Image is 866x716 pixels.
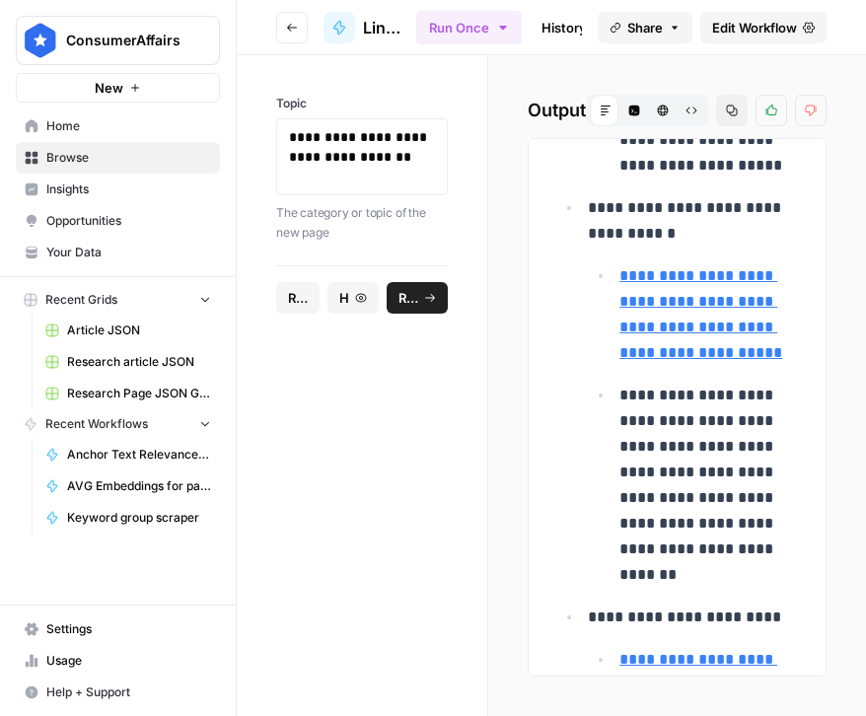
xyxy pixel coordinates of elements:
span: Home [46,117,211,135]
span: Research Page JSON Generator ([PERSON_NAME]) [67,385,211,402]
a: Browse [16,142,220,174]
a: Opportunities [16,205,220,237]
button: Recent Grids [16,285,220,315]
span: Share [627,18,663,37]
span: History [339,288,349,308]
span: Research article JSON [67,353,211,371]
button: Share [598,12,692,43]
button: Workspace: ConsumerAffairs [16,16,220,65]
a: Insights [16,174,220,205]
span: Anchor Text Relevance Checker [67,446,211,464]
span: Recent Grids [45,291,117,309]
a: Keyword group scraper [36,502,220,534]
a: Your Data [16,237,220,268]
a: Article JSON [36,315,220,346]
button: Run Workflow [387,282,448,314]
button: New [16,73,220,103]
label: Topic [276,95,448,112]
button: Run Once [416,11,522,44]
button: Help + Support [16,677,220,708]
a: Link Suggestion from Topic [324,12,400,43]
a: Anchor Text Relevance Checker [36,439,220,470]
p: The category or topic of the new page [276,203,448,242]
button: Reset [276,282,320,314]
button: Recent Workflows [16,409,220,439]
span: Settings [46,620,211,638]
h2: Output [528,95,827,126]
span: Run Workflow [398,288,418,308]
span: Opportunities [46,212,211,230]
span: Keyword group scraper [67,509,211,527]
a: History [530,12,599,43]
a: Home [16,110,220,142]
a: Usage [16,645,220,677]
span: Edit Workflow [712,18,797,37]
span: Usage [46,652,211,670]
a: Edit Workflow [700,12,827,43]
span: AVG Embeddings for page and Target Keyword [67,477,211,495]
a: AVG Embeddings for page and Target Keyword [36,470,220,502]
span: Link Suggestion from Topic [363,16,400,39]
span: Article JSON [67,322,211,339]
span: Recent Workflows [45,415,148,433]
span: Insights [46,180,211,198]
img: ConsumerAffairs Logo [23,23,58,58]
span: New [95,78,123,98]
span: Browse [46,149,211,167]
a: Research Page JSON Generator ([PERSON_NAME]) [36,378,220,409]
span: Your Data [46,244,211,261]
a: Research article JSON [36,346,220,378]
a: Settings [16,613,220,645]
span: ConsumerAffairs [66,31,185,50]
span: Reset [288,288,308,308]
button: History [327,282,379,314]
span: Help + Support [46,683,211,701]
